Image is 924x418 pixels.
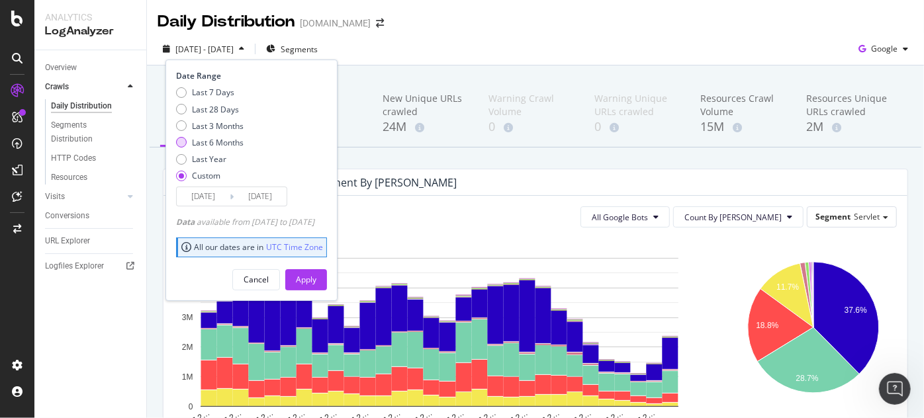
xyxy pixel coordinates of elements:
[844,306,866,315] text: 37.6%
[176,153,244,165] div: Last Year
[51,118,137,146] a: Segments Distribution
[266,241,323,253] a: UTC Time Zone
[261,38,323,60] button: Segments
[45,61,77,75] div: Overview
[45,259,104,273] div: Logfiles Explorer
[182,343,193,352] text: 2M
[673,206,804,228] button: Count By [PERSON_NAME]
[756,321,778,331] text: 18.8%
[234,187,287,206] input: End Date
[51,99,137,113] a: Daily Distribution
[51,171,87,185] div: Resources
[488,92,573,118] div: Warning Crawl Volume
[176,104,244,115] div: Last 28 Days
[879,373,911,405] iframe: Intercom live chat
[45,80,124,94] a: Crawls
[281,44,318,55] span: Segments
[45,61,137,75] a: Overview
[815,211,851,222] span: Segment
[45,11,136,24] div: Analytics
[383,92,467,118] div: New Unique URLs crawled
[45,190,65,204] div: Visits
[192,104,239,115] div: Last 28 Days
[181,241,323,253] div: All our dates are in
[592,212,648,223] span: All Google Bots
[176,120,244,132] div: Last 3 Months
[51,118,124,146] div: Segments Distribution
[871,43,898,54] span: Google
[796,374,818,383] text: 28.7%
[176,216,197,228] span: Data
[176,87,244,98] div: Last 7 Days
[853,38,913,60] button: Google
[244,274,269,285] div: Cancel
[383,118,467,136] div: 24M
[45,234,137,248] a: URL Explorer
[158,38,250,60] button: [DATE] - [DATE]
[192,137,244,148] div: Last 6 Months
[192,120,244,132] div: Last 3 Months
[176,216,314,228] div: available from [DATE] to [DATE]
[192,170,220,181] div: Custom
[158,11,295,33] div: Daily Distribution
[376,19,384,28] div: arrow-right-arrow-left
[51,99,112,113] div: Daily Distribution
[51,171,137,185] a: Resources
[296,274,316,285] div: Apply
[176,70,324,81] div: Date Range
[177,187,230,206] input: Start Date
[806,92,891,118] div: Resources Unique URLs crawled
[700,92,785,118] div: Resources Crawl Volume
[45,80,69,94] div: Crawls
[232,269,280,290] button: Cancel
[580,206,670,228] button: All Google Bots
[182,372,193,382] text: 1M
[684,212,782,223] span: Count By Day
[51,151,137,165] a: HTTP Codes
[175,44,234,55] span: [DATE] - [DATE]
[45,209,137,223] a: Conversions
[176,137,244,148] div: Last 6 Months
[45,24,136,39] div: LogAnalyzer
[300,17,371,30] div: [DOMAIN_NAME]
[776,283,799,292] text: 11.7%
[45,190,124,204] a: Visits
[806,118,891,136] div: 2M
[45,209,89,223] div: Conversions
[51,151,96,165] div: HTTP Codes
[854,211,880,222] span: Servlet
[488,118,573,136] div: 0
[594,118,679,136] div: 0
[45,234,90,248] div: URL Explorer
[45,259,137,273] a: Logfiles Explorer
[189,402,193,411] text: 0
[285,269,327,290] button: Apply
[594,92,679,118] div: Warning Unique URLs crawled
[176,170,244,181] div: Custom
[192,87,234,98] div: Last 7 Days
[700,118,785,136] div: 15M
[182,313,193,323] text: 3M
[192,153,226,165] div: Last Year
